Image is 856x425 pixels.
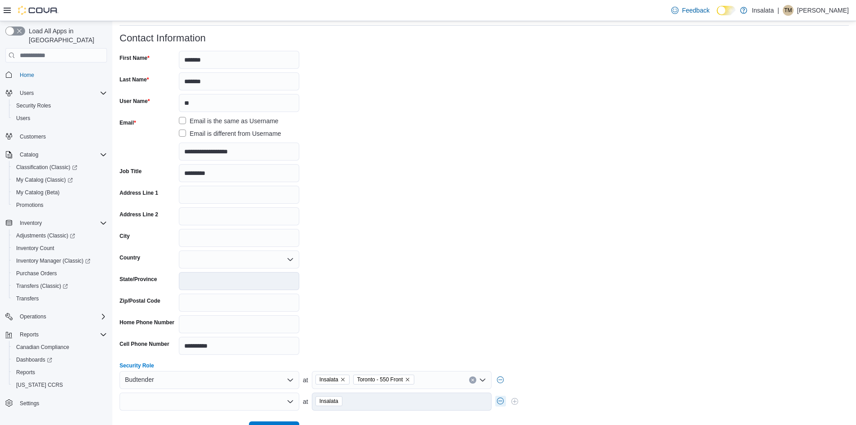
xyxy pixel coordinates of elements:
a: Inventory Count [13,243,58,254]
span: Users [16,88,107,98]
span: Dashboards [13,354,107,365]
button: Open list of options [287,398,294,405]
a: Inventory Manager (Classic) [9,255,111,267]
span: [US_STATE] CCRS [16,381,63,389]
img: Cova [18,6,58,15]
a: [US_STATE] CCRS [13,380,67,390]
button: Reports [9,366,111,379]
button: Users [9,112,111,125]
span: Home [20,72,34,79]
button: Inventory Count [9,242,111,255]
span: Inventory Manager (Classic) [13,255,107,266]
a: Customers [16,131,49,142]
button: Operations [16,311,50,322]
span: TM [784,5,792,16]
button: Canadian Compliance [9,341,111,353]
span: Feedback [682,6,710,15]
button: Customers [2,130,111,143]
span: Security Roles [16,102,51,109]
button: [US_STATE] CCRS [9,379,111,391]
a: My Catalog (Classic) [9,174,111,186]
span: Inventory [16,218,107,228]
button: My Catalog (Beta) [9,186,111,199]
div: at [120,393,849,411]
button: Reports [2,328,111,341]
span: Reports [20,331,39,338]
span: Insalata [319,397,338,406]
label: Country [120,254,140,261]
span: Classification (Classic) [16,164,77,171]
button: Inventory [2,217,111,229]
span: Insalata [315,375,350,385]
label: Last Name [120,76,149,83]
span: Users [16,115,30,122]
button: Open list of options [479,376,486,384]
a: Home [16,70,38,81]
a: Canadian Compliance [13,342,73,353]
p: | [777,5,779,16]
button: Inventory [16,218,45,228]
span: Dashboards [16,356,52,363]
span: Security Roles [13,100,107,111]
span: Insalata [315,396,342,406]
span: Transfers (Classic) [13,281,107,291]
span: Load All Apps in [GEOGRAPHIC_DATA] [25,27,107,45]
a: Transfers [13,293,42,304]
span: My Catalog (Beta) [13,187,107,198]
label: Job Title [120,168,142,175]
button: Users [2,87,111,99]
button: Security Roles [9,99,111,112]
label: Cell Phone Number [120,340,169,348]
span: My Catalog (Beta) [16,189,60,196]
a: Classification (Classic) [9,161,111,174]
span: Adjustments (Classic) [16,232,75,239]
p: [PERSON_NAME] [797,5,849,16]
label: City [120,233,130,240]
label: State/Province [120,276,157,283]
button: Catalog [16,149,42,160]
div: at [120,371,849,389]
span: Customers [20,133,46,140]
button: Transfers [9,292,111,305]
button: Operations [2,310,111,323]
p: Insalata [752,5,774,16]
label: First Name [120,54,150,62]
label: Email is different from Username [179,128,281,139]
span: Insalata [319,375,338,384]
a: My Catalog (Beta) [13,187,63,198]
span: Canadian Compliance [16,344,69,351]
button: Purchase Orders [9,267,111,280]
span: Inventory Count [13,243,107,254]
a: Dashboards [13,354,56,365]
button: Reports [16,329,42,340]
span: Users [20,89,34,97]
a: Settings [16,398,43,409]
a: Transfers (Classic) [13,281,71,291]
label: User Name [120,98,150,105]
a: Inventory Manager (Classic) [13,255,94,266]
span: Catalog [20,151,38,158]
span: Inventory Count [16,245,54,252]
label: Email is the same as Username [179,116,279,126]
span: Promotions [16,201,44,209]
span: Purchase Orders [16,270,57,277]
button: Promotions [9,199,111,211]
button: Catalog [2,148,111,161]
label: Security Role [120,362,154,369]
span: My Catalog (Classic) [16,176,73,183]
a: Feedback [668,1,713,19]
span: Customers [16,131,107,142]
a: Adjustments (Classic) [9,229,111,242]
a: My Catalog (Classic) [13,174,76,185]
span: Reports [13,367,107,378]
a: Classification (Classic) [13,162,81,173]
a: Users [13,113,34,124]
a: Dashboards [9,353,111,366]
span: Toronto - 550 Front [357,375,403,384]
span: Inventory Manager (Classic) [16,257,90,264]
span: Budtender [125,374,154,385]
label: Email [120,119,136,126]
a: Promotions [13,200,47,210]
span: Home [16,69,107,80]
